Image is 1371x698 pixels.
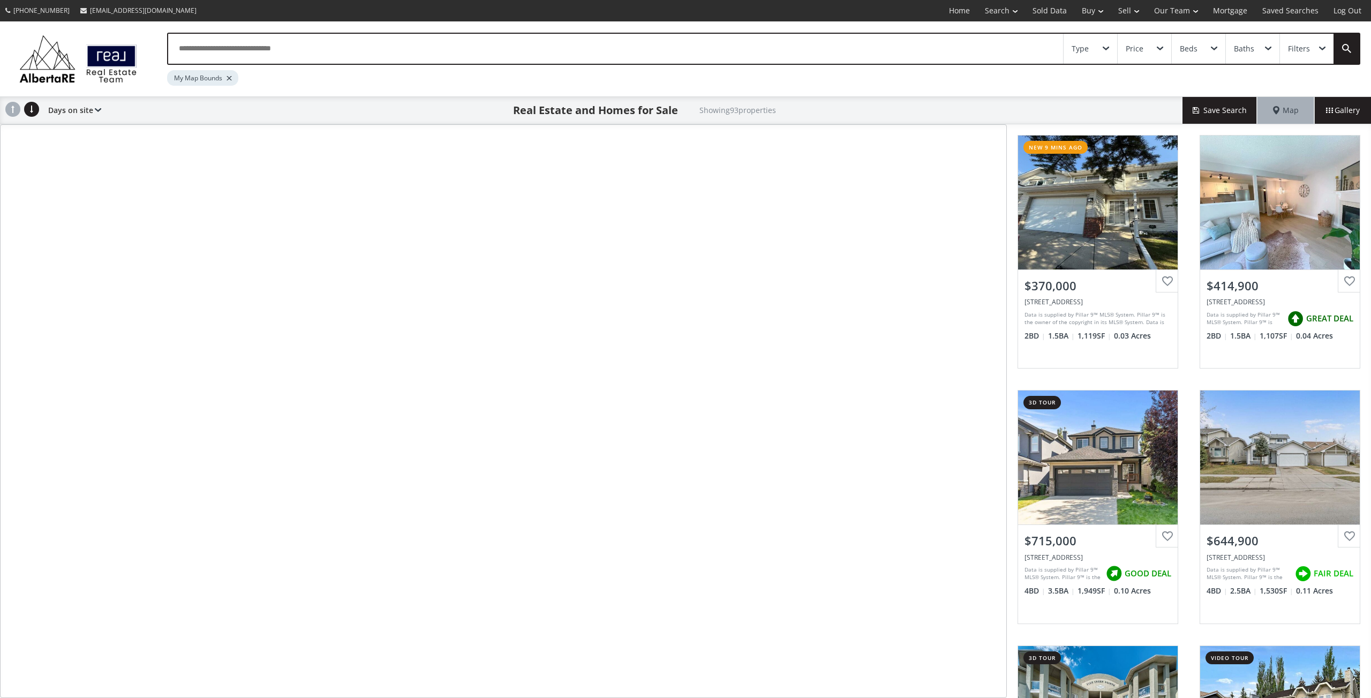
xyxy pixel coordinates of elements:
[1126,45,1143,52] div: Price
[1180,45,1197,52] div: Beds
[1207,532,1353,549] div: $644,900
[1114,331,1151,341] span: 0.03 Acres
[1048,586,1075,596] span: 3.5 BA
[1103,563,1125,584] img: rating icon
[513,103,678,118] h1: Real Estate and Homes for Sale
[1207,297,1353,306] div: 16 Millrise Green SW, Calgary, AB T2Y 3E8
[1326,105,1360,116] span: Gallery
[1296,331,1333,341] span: 0.04 Acres
[1078,586,1111,596] span: 1,949 SF
[43,97,101,124] div: Days on site
[1273,105,1299,116] span: Map
[1257,97,1314,124] div: Map
[1296,586,1333,596] span: 0.11 Acres
[1207,586,1227,596] span: 4 BD
[1007,379,1189,634] a: 3d tour$715,000[STREET_ADDRESS]Data is supplied by Pillar 9™ MLS® System. Pillar 9™ is the owner ...
[1007,124,1189,379] a: new 9 mins ago$370,000[STREET_ADDRESS]Data is supplied by Pillar 9™ MLS® System. Pillar 9™ is the...
[1025,311,1169,327] div: Data is supplied by Pillar 9™ MLS® System. Pillar 9™ is the owner of the copyright in its MLS® Sy...
[1025,297,1171,306] div: 12 Millrise Green SW, Calgary, AB T2Y 3E8
[1072,45,1089,52] div: Type
[699,106,776,114] h2: Showing 93 properties
[1025,566,1101,582] div: Data is supplied by Pillar 9™ MLS® System. Pillar 9™ is the owner of the copyright in its MLS® Sy...
[1182,97,1257,124] button: Save Search
[1025,553,1171,562] div: 16 Shawbrooke Park SW, Calgary, AB T2Y 4L8
[1125,568,1171,579] span: GOOD DEAL
[1234,45,1254,52] div: Baths
[75,1,202,20] a: [EMAIL_ADDRESS][DOMAIN_NAME]
[14,32,142,86] img: Logo
[1189,124,1371,379] a: $414,900[STREET_ADDRESS]Data is supplied by Pillar 9™ MLS® System. Pillar 9™ is the owner of the ...
[1025,277,1171,294] div: $370,000
[1306,313,1353,324] span: GREAT DEAL
[1025,532,1171,549] div: $715,000
[1078,331,1111,341] span: 1,119 SF
[1285,308,1306,329] img: rating icon
[1314,97,1371,124] div: Gallery
[1230,586,1257,596] span: 2.5 BA
[167,70,238,86] div: My Map Bounds
[1288,45,1310,52] div: Filters
[1207,553,1353,562] div: 395 Millrise Drive SW, Calgary, AB T2Y 2C7
[1230,331,1257,341] span: 1.5 BA
[1207,277,1353,294] div: $414,900
[1260,331,1293,341] span: 1,107 SF
[1207,331,1227,341] span: 2 BD
[90,6,197,15] span: [EMAIL_ADDRESS][DOMAIN_NAME]
[1292,563,1314,584] img: rating icon
[1189,379,1371,634] a: $644,900[STREET_ADDRESS]Data is supplied by Pillar 9™ MLS® System. Pillar 9™ is the owner of the ...
[1025,586,1045,596] span: 4 BD
[1207,566,1290,582] div: Data is supplied by Pillar 9™ MLS® System. Pillar 9™ is the owner of the copyright in its MLS® Sy...
[1114,586,1151,596] span: 0.10 Acres
[1048,331,1075,341] span: 1.5 BA
[13,6,70,15] span: [PHONE_NUMBER]
[1260,586,1293,596] span: 1,530 SF
[1207,311,1282,327] div: Data is supplied by Pillar 9™ MLS® System. Pillar 9™ is the owner of the copyright in its MLS® Sy...
[1025,331,1045,341] span: 2 BD
[1314,568,1353,579] span: FAIR DEAL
